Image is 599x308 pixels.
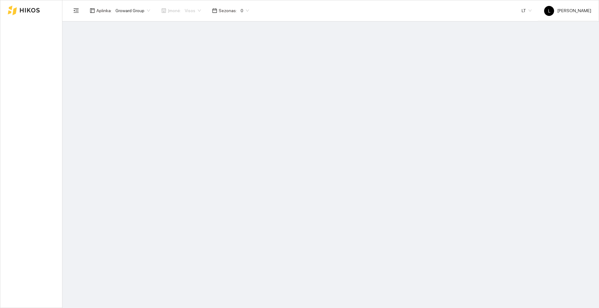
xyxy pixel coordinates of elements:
[522,6,532,15] span: LT
[241,6,249,15] span: 0
[548,6,550,16] span: L
[115,6,150,15] span: Groward Group
[70,4,82,17] button: menu-fold
[212,8,217,13] span: calendar
[90,8,95,13] span: layout
[168,7,181,14] span: Įmonė :
[161,8,166,13] span: shop
[219,7,237,14] span: Sezonas :
[73,8,79,13] span: menu-fold
[96,7,112,14] span: Aplinka :
[544,8,591,13] span: [PERSON_NAME]
[185,6,201,15] span: Visos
